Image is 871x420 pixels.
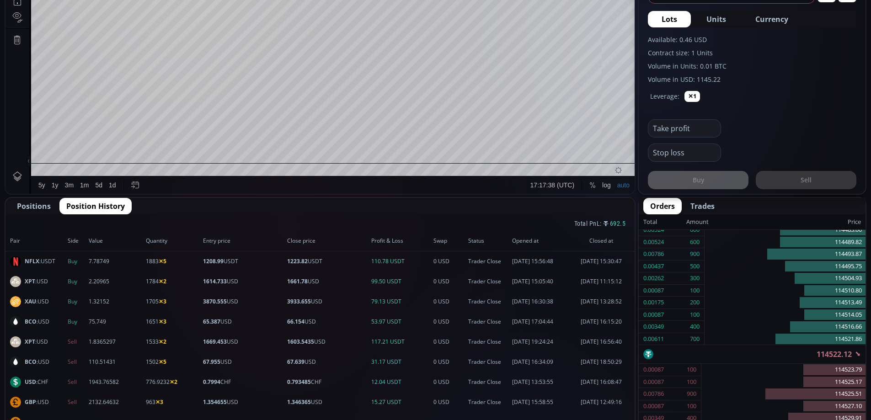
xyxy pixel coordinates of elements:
div: Amount [686,216,709,228]
span: 1502 [146,358,200,366]
div: L [181,22,184,29]
b: 66.154 [287,318,305,325]
span: 1533 [146,338,200,346]
div: 100 [690,285,700,297]
span: [DATE] 15:56:48 [512,257,570,266]
b: ✕2 [159,338,166,346]
div: 0.00087 [643,400,664,412]
b: 1614.733 [203,277,227,285]
b: 1669.453 [203,338,227,346]
span: 1.8365297 [89,338,143,346]
span: USD [203,338,284,346]
span: Buy [68,318,86,326]
div: 114525.17 [701,376,866,388]
span: Sell [68,398,86,406]
span: [DATE] 16:30:38 [512,298,570,306]
span: :CHF [25,378,48,386]
span: 79.13 USDT [371,298,431,306]
div: −436.68 (−0.38%) [251,22,298,29]
span: 15.27 USDT [371,398,431,406]
span: Positions [17,201,51,212]
div: Toggle Auto Scale [609,396,627,413]
span: Entry price [203,237,284,245]
span: CHF [287,378,369,386]
div: BTC [30,21,44,29]
div: 0.00786 [643,388,664,400]
div: 114958.81 [114,22,142,29]
span: Trades [690,201,715,212]
div: 0.00087 [643,285,664,297]
div: 0.00087 [643,309,664,321]
span: [DATE] 17:04:44 [512,318,570,326]
span: Buy [68,257,86,266]
span: 692.5 [610,219,626,229]
div: Compare [123,5,150,12]
div: Total [643,216,686,228]
span: Quantity [146,237,200,245]
b: XPT [25,338,35,346]
span: Swap [433,237,465,245]
label: Available: 0.46 USD [648,35,856,44]
span: [DATE] 16:15:20 [572,318,630,326]
div: 0.00437 [643,261,664,272]
span: Position History [66,201,125,212]
span: Sell [68,358,86,366]
button: Positions [10,198,58,214]
label: Leverage: [650,91,679,101]
b: ✕3 [159,298,166,305]
span: 963 [146,398,200,406]
span: Trader Close [468,298,509,306]
div: 500 [690,261,700,272]
div: 0.00262 [643,272,664,284]
label: Contract size: 1 Units [648,48,856,58]
b: ✕2 [170,378,177,386]
span: 31.17 USDT [371,358,431,366]
span: 2.20965 [89,277,143,286]
span: :USD [25,398,49,406]
span: 75.749 [89,318,143,326]
div: 0.00524 [643,236,664,248]
div: 114527.10 [701,400,866,413]
b: 67.955 [203,358,220,366]
span: Profit & Loss [371,237,431,245]
span: USD [203,358,284,366]
b: ✕5 [159,358,166,366]
b: 1603.5435 [287,338,314,346]
span: 0 USD [433,318,465,326]
span: [DATE] 13:53:55 [512,378,570,386]
div: 100 [687,376,696,388]
button: Lots [648,11,691,27]
button: 17:17:38 (UTC) [522,396,572,413]
span: Trader Close [468,378,509,386]
div: Market open [93,21,102,29]
button: Units [693,11,740,27]
span: :USD [25,318,49,326]
span: Opened at [512,237,570,245]
span: :USD [25,358,49,366]
span: 1705 [146,298,200,306]
span: [DATE] 12:49:16 [572,398,630,406]
div: 114516.66 [705,321,866,333]
span: Units [706,14,726,25]
span: USD [203,398,284,406]
span: USD [287,338,369,346]
span: 0 USD [433,298,465,306]
div: 400 [690,321,700,333]
div: 0.00611 [643,333,664,345]
div: 900 [690,248,700,260]
div:  [8,122,16,131]
span: 1651 [146,318,200,326]
span: [DATE] 16:56:40 [572,338,630,346]
span: Trader Close [468,358,509,366]
span: 0 USD [433,257,465,266]
span: Orders [650,201,675,212]
span: 0 USD [433,378,465,386]
div: 200 [690,297,700,308]
span: Side [68,237,86,245]
span: USD [287,398,369,406]
div: Toggle Percentage [581,396,593,413]
b: XAU [25,298,36,305]
b: 0.7994 [203,378,220,386]
span: 0 USD [433,358,465,366]
label: Volume in USD: 1145.22 [648,74,856,84]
